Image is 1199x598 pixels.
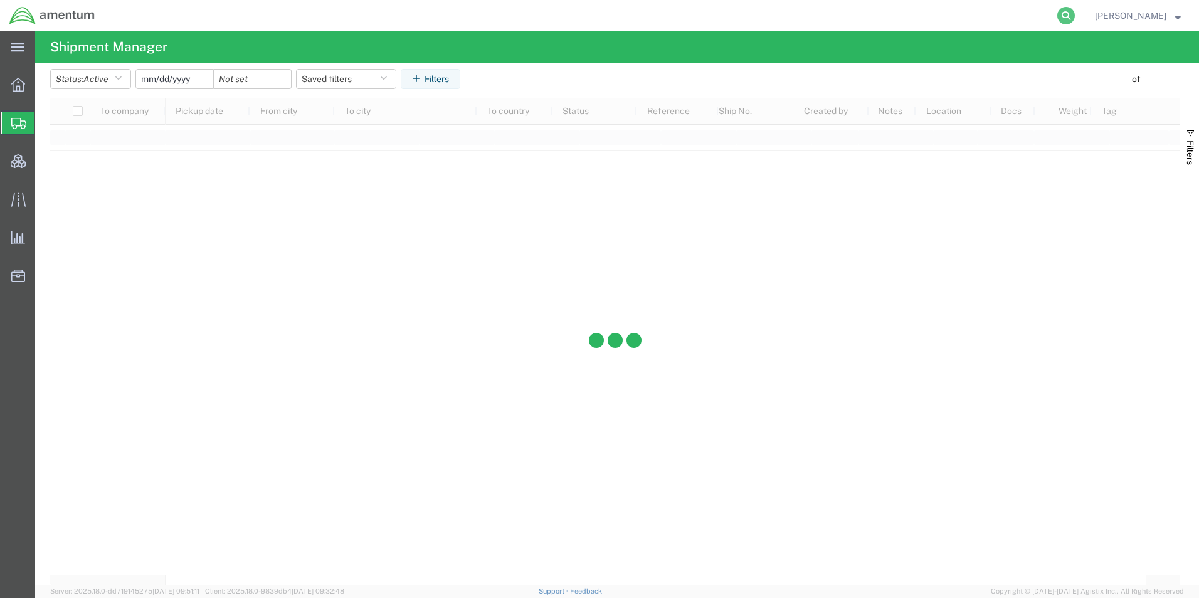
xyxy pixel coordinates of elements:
[991,586,1184,597] span: Copyright © [DATE]-[DATE] Agistix Inc., All Rights Reserved
[152,587,199,595] span: [DATE] 09:51:11
[136,70,213,88] input: Not set
[83,74,108,84] span: Active
[1095,9,1166,23] span: Jason Martin
[50,31,167,63] h4: Shipment Manager
[401,69,460,89] button: Filters
[292,587,344,595] span: [DATE] 09:32:48
[205,587,344,595] span: Client: 2025.18.0-9839db4
[1094,8,1181,23] button: [PERSON_NAME]
[1154,69,1175,89] button: Refresh table
[1185,140,1195,165] span: Filters
[50,587,199,595] span: Server: 2025.18.0-dd719145275
[1128,73,1150,86] div: - of -
[214,70,291,88] input: Not set
[296,69,396,89] button: Saved filters
[570,587,602,595] a: Feedback
[9,6,95,25] img: logo
[539,587,570,595] a: Support
[50,69,131,89] button: Status:Active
